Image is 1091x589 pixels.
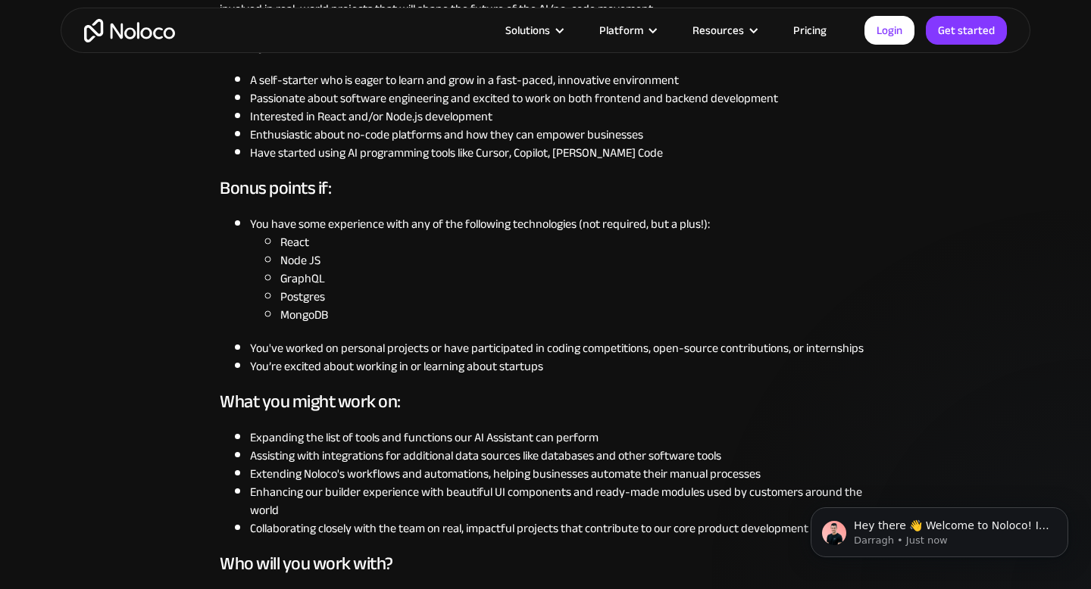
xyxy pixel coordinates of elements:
[599,20,643,40] div: Platform
[250,71,871,89] li: A self-starter who is eager to learn and grow in a fast-paced, innovative environment
[280,233,871,251] li: React
[864,16,914,45] a: Login
[788,475,1091,581] iframe: Intercom notifications message
[250,89,871,108] li: Passionate about software engineering and excited to work on both frontend and backend development
[250,357,871,376] li: You’re excited about working in or learning about startups
[580,20,674,40] div: Platform
[250,126,871,144] li: Enthusiastic about no-code platforms and how they can empower businesses
[280,288,871,306] li: Postgres
[926,16,1007,45] a: Get started
[250,465,871,483] li: Extending Noloco's workflows and automations, helping businesses automate their manual processes
[674,20,774,40] div: Resources
[280,306,871,324] li: MongoDB
[220,391,871,413] h3: What you might work on:
[280,270,871,288] li: GraphQL
[220,553,871,575] h3: Who will you work with?
[250,144,871,162] li: Have started using AI programming tools like Cursor, Copilot, [PERSON_NAME] Code
[250,519,871,538] li: Collaborating closely with the team on real, impactful projects that contribute to our core produ...
[250,483,871,519] li: Enhancing our builder experience with beautiful UI components and ready-made modules used by cust...
[486,20,580,40] div: Solutions
[250,215,871,324] li: You have some experience with any of the following technologies (not required, but a plus!):
[220,177,871,200] h3: Bonus points if:
[250,339,871,357] li: You've worked on personal projects or have participated in coding competitions, open-source contr...
[774,20,846,40] a: Pricing
[250,108,871,126] li: Interested in React and/or Node.js development
[250,447,871,465] li: Assisting with integrations for additional data sources like databases and other software tools
[505,20,550,40] div: Solutions
[280,251,871,270] li: Node JS
[692,20,744,40] div: Resources
[250,429,871,447] li: Expanding the list of tools and functions our AI Assistant can perform
[84,19,175,42] a: home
